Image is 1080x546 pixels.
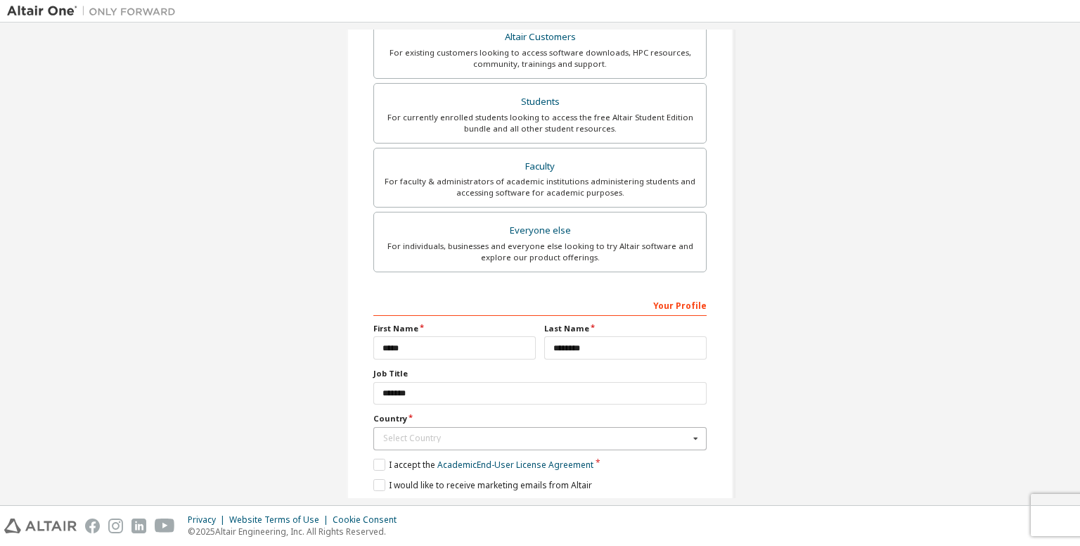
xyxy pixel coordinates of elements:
[188,526,405,538] p: © 2025 Altair Engineering, Inc. All Rights Reserved.
[229,514,333,526] div: Website Terms of Use
[7,4,183,18] img: Altair One
[188,514,229,526] div: Privacy
[333,514,405,526] div: Cookie Consent
[437,459,593,471] a: Academic End-User License Agreement
[382,112,697,134] div: For currently enrolled students looking to access the free Altair Student Edition bundle and all ...
[382,241,697,263] div: For individuals, businesses and everyone else looking to try Altair software and explore our prod...
[373,368,707,379] label: Job Title
[382,221,697,241] div: Everyone else
[155,519,175,533] img: youtube.svg
[383,434,689,443] div: Select Country
[373,323,536,334] label: First Name
[373,479,592,491] label: I would like to receive marketing emails from Altair
[382,92,697,112] div: Students
[131,519,146,533] img: linkedin.svg
[544,323,707,334] label: Last Name
[382,176,697,198] div: For faculty & administrators of academic institutions administering students and accessing softwa...
[373,293,707,316] div: Your Profile
[85,519,100,533] img: facebook.svg
[382,47,697,70] div: For existing customers looking to access software downloads, HPC resources, community, trainings ...
[373,459,593,471] label: I accept the
[108,519,123,533] img: instagram.svg
[382,27,697,47] div: Altair Customers
[373,413,707,424] label: Country
[4,519,77,533] img: altair_logo.svg
[382,157,697,177] div: Faculty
